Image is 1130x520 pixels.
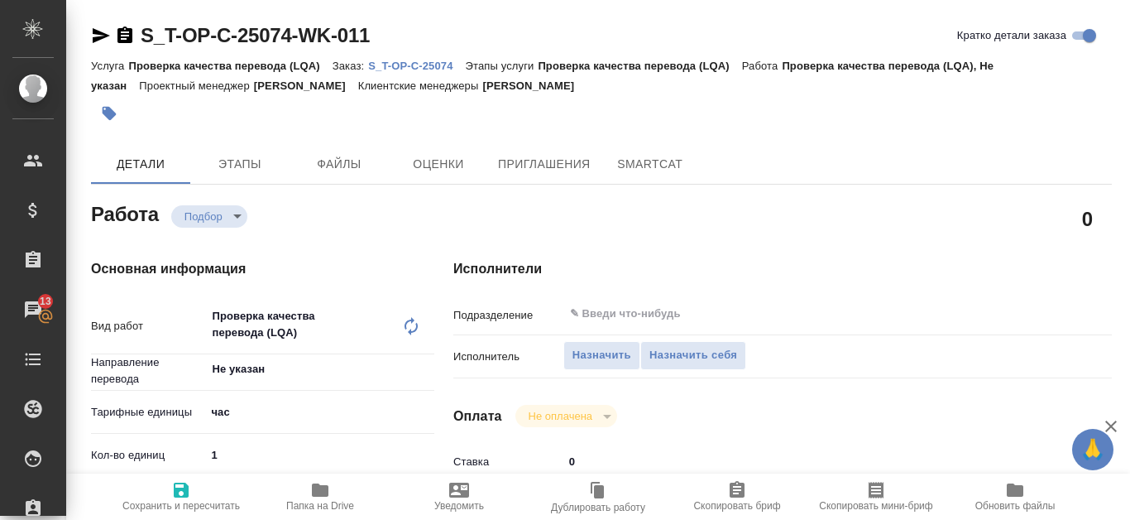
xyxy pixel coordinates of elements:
span: Обновить файлы [975,500,1056,512]
span: Скопировать мини-бриф [819,500,932,512]
p: [PERSON_NAME] [254,79,358,92]
button: Сохранить и пересчитать [112,474,251,520]
button: Назначить себя [640,341,746,370]
span: Приглашения [498,154,591,175]
a: S_T-OP-C-25074 [368,58,465,72]
button: Open [425,368,429,371]
p: Ставка [453,454,563,470]
p: Заказ: [333,60,368,72]
button: Подбор [180,209,227,224]
span: Дублировать работу [551,502,645,513]
span: Кратко детали заказа [957,27,1066,44]
button: Скопировать ссылку [115,26,135,46]
button: Open [1048,312,1051,315]
input: ✎ Введи что-нибудь [563,450,1057,474]
span: Оценки [399,154,478,175]
p: Кол-во единиц [91,447,205,464]
p: Проектный менеджер [139,79,253,92]
p: Клиентские менеджеры [358,79,483,92]
a: 13 [4,289,62,330]
button: Папка на Drive [251,474,390,520]
p: S_T-OP-C-25074 [368,60,465,72]
div: час [205,398,434,426]
button: Скопировать мини-бриф [807,474,946,520]
button: Скопировать бриф [668,474,807,520]
h2: 0 [1082,205,1093,233]
button: Назначить [563,341,640,370]
p: Вид работ [91,318,205,335]
p: Этапы услуги [466,60,539,72]
span: Этапы [200,154,280,175]
h4: Оплата [453,407,502,426]
span: Назначить [572,346,631,365]
a: S_T-OP-C-25074-WK-011 [141,24,370,46]
p: Исполнитель [453,349,563,365]
div: Подбор [171,205,247,228]
span: Уведомить [434,500,484,512]
button: Не оплачена [524,409,597,423]
span: Сохранить и пересчитать [122,500,240,512]
input: ✎ Введи что-нибудь [568,304,997,324]
button: 🙏 [1072,429,1113,470]
button: Обновить файлы [946,474,1085,520]
input: ✎ Введи что-нибудь [205,443,434,467]
span: 13 [30,293,61,310]
span: Папка на Drive [286,500,354,512]
h4: Основная информация [91,259,387,279]
p: Направление перевода [91,354,205,388]
button: Добавить тэг [91,95,127,132]
p: Услуга [91,60,128,72]
span: SmartCat [610,154,690,175]
p: Проверка качества перевода (LQA) [538,60,741,72]
button: Уведомить [390,474,529,520]
h2: Работа [91,198,159,228]
span: Детали [101,154,180,175]
p: Работа [742,60,783,72]
p: Проверка качества перевода (LQA) [128,60,332,72]
h4: Исполнители [453,259,1112,279]
button: Дублировать работу [529,474,668,520]
button: Скопировать ссылку для ЯМессенджера [91,26,111,46]
p: Подразделение [453,307,563,324]
div: Подбор [515,405,617,427]
span: Назначить себя [649,346,737,365]
p: Тарифные единицы [91,404,205,421]
span: 🙏 [1079,432,1107,467]
span: Файлы [299,154,379,175]
p: [PERSON_NAME] [482,79,587,92]
span: Скопировать бриф [693,500,780,512]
